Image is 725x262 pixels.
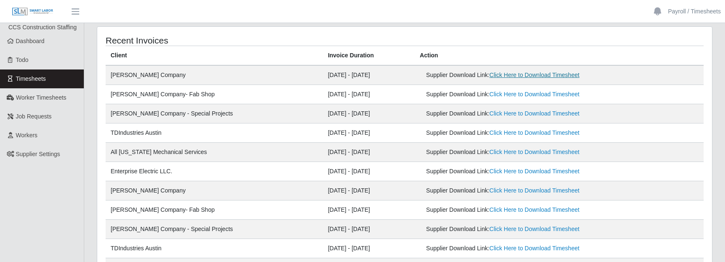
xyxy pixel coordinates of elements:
a: Click Here to Download Timesheet [489,91,580,98]
th: Client [106,46,323,66]
span: Timesheets [16,75,46,82]
td: Enterprise Electric LLC. [106,162,323,181]
a: Click Here to Download Timesheet [489,110,580,117]
td: [DATE] - [DATE] [323,85,414,104]
div: Supplier Download Link: [426,148,599,157]
div: Supplier Download Link: [426,109,599,118]
span: Supplier Settings [16,151,60,157]
span: Workers [16,132,38,139]
a: Click Here to Download Timesheet [489,245,580,252]
th: Action [415,46,704,66]
td: [DATE] - [DATE] [323,162,414,181]
td: [DATE] - [DATE] [323,239,414,258]
td: [DATE] - [DATE] [323,104,414,123]
th: Invoice Duration [323,46,414,66]
div: Supplier Download Link: [426,128,599,137]
a: Click Here to Download Timesheet [489,129,580,136]
a: Click Here to Download Timesheet [489,149,580,155]
div: Supplier Download Link: [426,225,599,234]
div: Supplier Download Link: [426,186,599,195]
div: Supplier Download Link: [426,90,599,99]
td: TDIndustries Austin [106,239,323,258]
span: Worker Timesheets [16,94,66,101]
td: [PERSON_NAME] Company [106,65,323,85]
h4: Recent Invoices [106,35,347,46]
a: Click Here to Download Timesheet [489,187,580,194]
a: Click Here to Download Timesheet [489,168,580,175]
img: SLM Logo [12,7,54,16]
td: [DATE] - [DATE] [323,123,414,143]
td: [PERSON_NAME] Company - Special Projects [106,220,323,239]
td: [PERSON_NAME] Company - Special Projects [106,104,323,123]
td: [DATE] - [DATE] [323,143,414,162]
td: [PERSON_NAME] Company- Fab Shop [106,85,323,104]
div: Supplier Download Link: [426,205,599,214]
span: CCS Construction Staffing [8,24,77,31]
div: Supplier Download Link: [426,167,599,176]
td: [DATE] - [DATE] [323,200,414,220]
td: [DATE] - [DATE] [323,65,414,85]
td: All [US_STATE] Mechanical Services [106,143,323,162]
td: [DATE] - [DATE] [323,220,414,239]
td: [DATE] - [DATE] [323,181,414,200]
a: Click Here to Download Timesheet [489,226,580,232]
a: Payroll / Timesheets [668,7,721,16]
td: [PERSON_NAME] Company [106,181,323,200]
span: Dashboard [16,38,45,44]
div: Supplier Download Link: [426,244,599,253]
td: TDIndustries Austin [106,123,323,143]
div: Supplier Download Link: [426,71,599,80]
a: Click Here to Download Timesheet [489,206,580,213]
td: [PERSON_NAME] Company- Fab Shop [106,200,323,220]
a: Click Here to Download Timesheet [489,72,580,78]
span: Job Requests [16,113,52,120]
span: Todo [16,57,28,63]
